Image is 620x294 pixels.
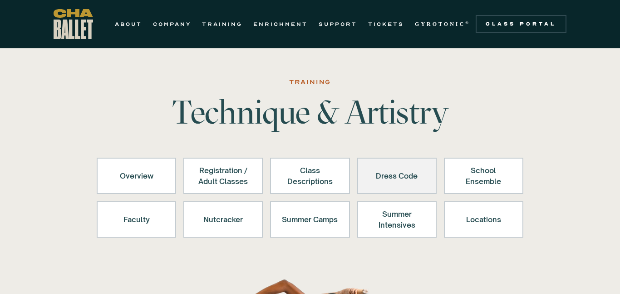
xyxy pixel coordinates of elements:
[369,209,425,230] div: Summer Intensives
[282,165,338,187] div: Class Descriptions
[357,201,437,238] a: Summer Intensives
[108,209,164,230] div: Faculty
[456,165,512,187] div: School Ensemble
[357,158,437,194] a: Dress Code
[289,77,331,88] div: Training
[54,9,93,39] a: home
[319,19,357,30] a: SUPPORT
[183,158,263,194] a: Registration /Adult Classes
[282,209,338,230] div: Summer Camps
[369,165,425,187] div: Dress Code
[465,20,470,25] sup: ®
[195,209,251,230] div: Nutcracker
[444,201,523,238] a: Locations
[444,158,523,194] a: School Ensemble
[97,201,176,238] a: Faculty
[415,19,470,30] a: GYROTONIC®
[415,21,465,27] strong: GYROTONIC
[168,96,452,129] h1: Technique & Artistry
[481,20,561,28] div: Class Portal
[270,201,349,238] a: Summer Camps
[115,19,142,30] a: ABOUT
[253,19,308,30] a: ENRICHMENT
[476,15,566,33] a: Class Portal
[270,158,349,194] a: Class Descriptions
[368,19,404,30] a: TICKETS
[456,209,512,230] div: Locations
[195,165,251,187] div: Registration / Adult Classes
[153,19,191,30] a: COMPANY
[183,201,263,238] a: Nutcracker
[108,165,164,187] div: Overview
[97,158,176,194] a: Overview
[202,19,242,30] a: TRAINING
